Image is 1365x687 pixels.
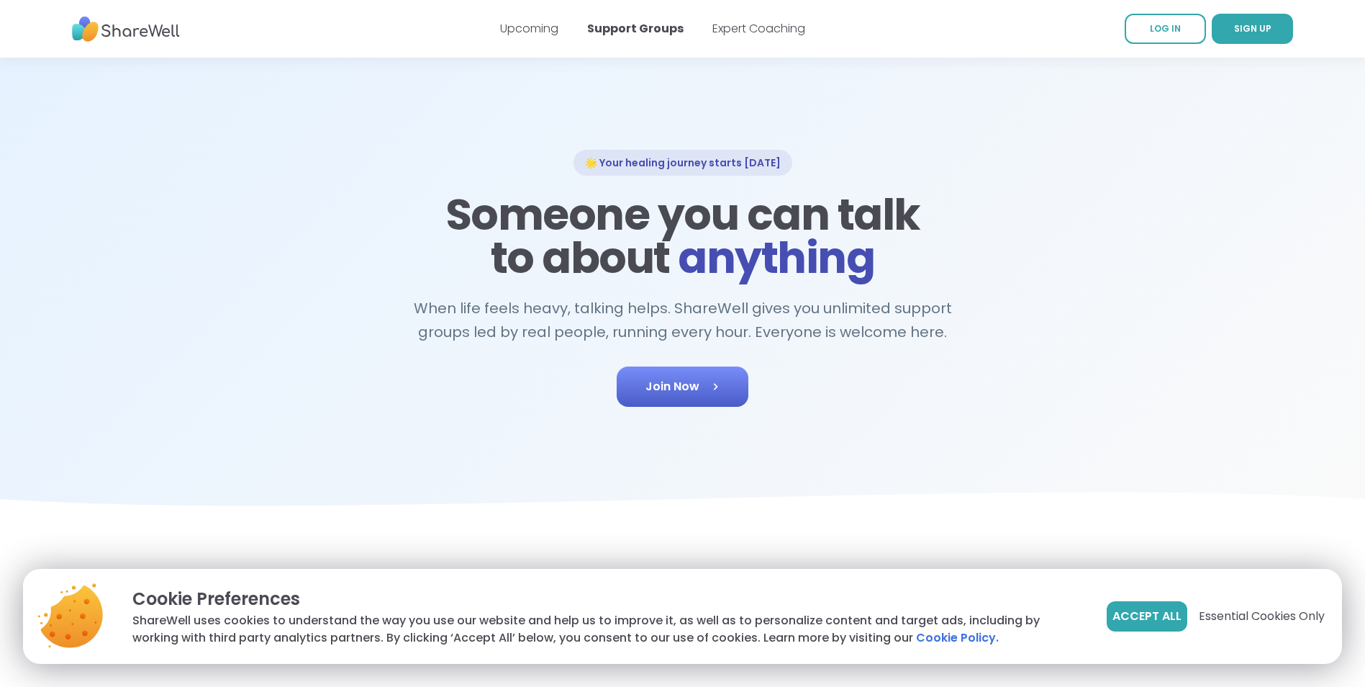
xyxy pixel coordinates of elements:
span: Essential Cookies Only [1199,608,1325,625]
a: Join Now [617,367,748,407]
p: ShareWell uses cookies to understand the way you use our website and help us to improve it, as we... [132,612,1084,647]
h1: Someone you can talk to about [441,193,925,279]
a: LOG IN [1125,14,1206,44]
button: Accept All [1107,601,1187,632]
span: anything [678,228,874,288]
a: Upcoming [500,20,558,37]
img: ShareWell Nav Logo [72,9,180,49]
span: Join Now [645,378,720,395]
span: Accept All [1112,608,1182,625]
a: Cookie Policy. [916,629,999,647]
a: SIGN UP [1212,14,1293,44]
p: Cookie Preferences [132,586,1084,612]
h2: When life feels heavy, talking helps. ShareWell gives you unlimited support groups led by real pe... [407,297,959,343]
span: SIGN UP [1234,22,1271,35]
div: 🌟 Your healing journey starts [DATE] [573,150,792,176]
a: Support Groups [587,20,684,37]
span: LOG IN [1150,22,1181,35]
a: Expert Coaching [712,20,805,37]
